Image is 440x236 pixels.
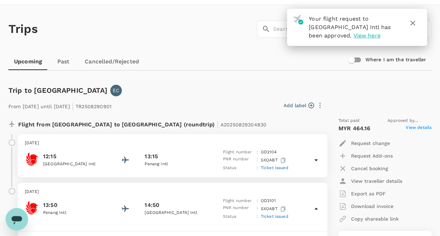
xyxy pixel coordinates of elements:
p: Request change [351,140,390,147]
p: : [256,204,258,213]
p: OD 2101 [261,197,276,204]
p: Penang Intl [43,209,106,216]
p: : [256,213,258,220]
p: EC [113,87,119,94]
a: Cancelled/Rejected [79,53,145,70]
p: SXOABT [261,204,287,213]
p: [DATE] [25,188,320,195]
button: Request change [338,137,390,150]
button: Download invoice [338,200,393,213]
p: : [256,197,258,204]
p: From [DATE] until [DATE] TR2508290901 [8,99,111,112]
p: MYR 464.16 [338,124,371,133]
p: PNR number [223,204,253,213]
p: : [256,149,258,156]
h1: Trips [8,5,38,53]
p: Status [223,213,253,220]
span: Total paid [338,117,360,124]
input: Search by travellers, trips, or destination, label, team [273,20,432,38]
button: Cancel booking [338,162,388,175]
p: Copy shareable link [351,215,399,222]
img: Batik Air Malaysia [25,201,39,215]
span: A20250829304830 [221,122,266,127]
p: SXOABT [261,156,287,165]
p: : [256,165,258,172]
span: Ticket issued [261,165,288,170]
p: 14:50 [145,201,159,209]
p: 12:15 [43,152,106,161]
span: | [216,119,218,129]
p: 13:15 [145,152,158,161]
span: | [72,101,74,111]
h6: Trip to [GEOGRAPHIC_DATA] [8,85,107,96]
span: View here [353,32,380,39]
p: Flight number [223,197,253,204]
p: Download invoice [351,203,393,210]
span: Approved by [387,117,432,124]
p: Status [223,165,253,172]
p: : [256,156,258,165]
button: Request Add-ons [338,150,393,162]
p: Penang Intl [145,161,208,168]
p: Flight number [223,149,253,156]
p: [GEOGRAPHIC_DATA] Intl [43,161,106,168]
span: Your flight request to [GEOGRAPHIC_DATA] Intl has been approved. [309,15,391,39]
p: 13:50 [43,201,106,209]
p: [DATE] [25,140,320,147]
span: View details [406,124,432,133]
a: Upcoming [8,53,48,70]
img: Batik Air Malaysia [25,152,39,166]
p: PNR number [223,156,253,165]
h6: Where I am the traveller [365,56,426,64]
p: OD 2104 [261,149,277,156]
a: Past [48,53,79,70]
span: Ticket issued [261,214,288,219]
p: View traveller details [351,178,402,185]
button: Export as PDF [338,187,386,200]
button: Add label [284,102,314,109]
img: flight-approved [293,15,303,25]
p: Cancel booking [351,165,388,172]
iframe: Button to launch messaging window [6,208,28,230]
button: Copy shareable link [338,213,399,225]
p: Request Add-ons [351,152,393,159]
button: View traveller details [338,175,402,187]
p: Export as PDF [351,190,386,197]
p: Flight from [GEOGRAPHIC_DATA] to [GEOGRAPHIC_DATA] (roundtrip) [18,117,266,130]
p: [GEOGRAPHIC_DATA] Intl [145,209,208,216]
